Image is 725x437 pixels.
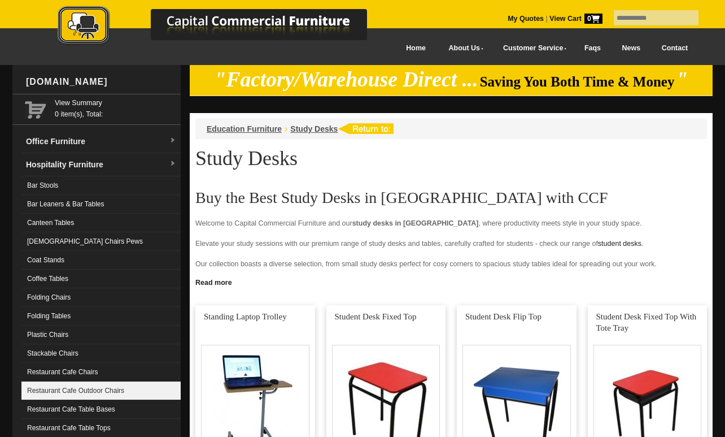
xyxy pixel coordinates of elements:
a: Plastic Chairs [21,326,181,344]
a: Bar Leaners & Bar Tables [21,195,181,214]
img: dropdown [169,161,176,167]
img: dropdown [169,137,176,144]
span: 0 [584,14,602,24]
a: Canteen Tables [21,214,181,232]
a: Faqs [574,36,612,61]
a: Capital Commercial Furniture Logo [27,6,422,50]
li: › [285,123,287,135]
a: View Cart0 [548,15,602,23]
strong: View Cart [549,15,602,23]
em: "Factory/Warehouse Direct ... [215,68,478,91]
a: Coffee Tables [21,270,181,288]
a: Education Furniture [207,124,282,133]
a: Stackable Chairs [21,344,181,363]
p: Our collection boasts a diverse selection, from small study desks perfect for cosy corners to spa... [195,258,707,270]
img: return to [338,123,394,134]
a: Study Desks [290,124,338,133]
h1: Study Desks [195,148,707,169]
h2: Buy the Best Study Desks in [GEOGRAPHIC_DATA] with CCF [195,189,707,206]
span: 0 item(s), Total: [55,97,176,118]
a: Folding Tables [21,307,181,326]
a: Bar Stools [21,176,181,195]
a: Folding Chairs [21,288,181,307]
em: " [676,68,688,91]
div: [DOMAIN_NAME] [21,65,181,99]
a: Restaurant Cafe Table Bases [21,400,181,419]
a: Restaurant Cafe Chairs [21,363,181,382]
a: Click to read more [190,274,713,288]
img: Capital Commercial Furniture Logo [27,6,422,47]
span: Saving You Both Time & Money [480,74,675,89]
strong: study desks in [GEOGRAPHIC_DATA] [352,219,479,227]
a: View Summary [55,97,176,109]
a: student desks [598,240,641,248]
a: Restaurant Cafe Outdoor Chairs [21,382,181,400]
a: News [612,36,651,61]
p: Elevate your study sessions with our premium range of study desks and tables, carefully crafted f... [195,238,707,249]
a: [DEMOGRAPHIC_DATA] Chairs Pews [21,232,181,251]
a: My Quotes [508,15,544,23]
a: Coat Stands [21,251,181,270]
a: Contact [651,36,698,61]
a: Office Furnituredropdown [21,130,181,153]
a: Customer Service [491,36,574,61]
p: Welcome to Capital Commercial Furniture and our , where productivity meets style in your study sp... [195,218,707,229]
a: About Us [436,36,491,61]
a: Hospitality Furnituredropdown [21,153,181,176]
